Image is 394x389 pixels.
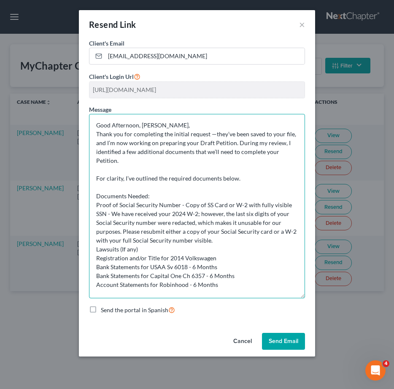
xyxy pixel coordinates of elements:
input: Enter email... [105,48,305,64]
div: Resend Link [89,19,136,30]
span: 4 [383,360,389,367]
span: Send the portal in Spanish [101,306,168,313]
input: -- [89,82,305,98]
button: Send Email [262,333,305,350]
button: Cancel [227,333,259,350]
label: Message [89,105,111,114]
iframe: Intercom live chat [365,360,386,381]
button: × [299,19,305,30]
span: Client's Email [89,40,124,47]
label: Client's Login Url [89,71,140,81]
